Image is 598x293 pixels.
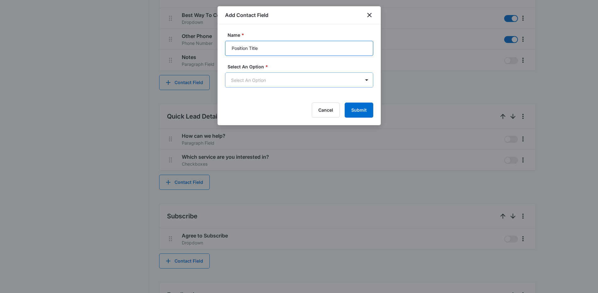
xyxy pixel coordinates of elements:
[225,11,268,19] h1: Add Contact Field
[366,11,373,19] button: close
[345,103,373,118] button: Submit
[312,103,340,118] button: Cancel
[225,41,373,56] input: Name
[228,32,376,38] label: Name
[228,63,376,70] label: Select An Option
